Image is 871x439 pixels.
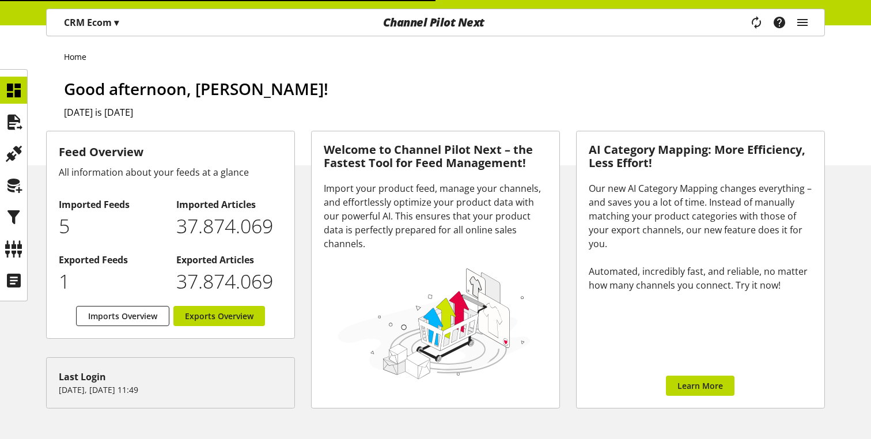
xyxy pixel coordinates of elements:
[335,265,533,381] img: 78e1b9dcff1e8392d83655fcfc870417.svg
[64,16,119,29] p: CRM Ecom
[185,310,253,322] span: Exports Overview
[589,143,812,169] h3: AI Category Mapping: More Efficiency, Less Effort!
[173,306,265,326] a: Exports Overview
[176,211,282,241] p: 37874069
[666,376,734,396] a: Learn More
[59,267,164,296] p: 1
[59,165,282,179] div: All information about your feeds at a glance
[176,267,282,296] p: 37874069
[59,253,164,267] h2: Exported Feeds
[88,310,157,322] span: Imports Overview
[114,16,119,29] span: ▾
[176,198,282,211] h2: Imported Articles
[46,9,825,36] nav: main navigation
[59,370,282,384] div: Last Login
[589,181,812,292] div: Our new AI Category Mapping changes everything – and saves you a lot of time. Instead of manually...
[64,78,328,100] span: Good afternoon, [PERSON_NAME]!
[59,143,282,161] h3: Feed Overview
[324,143,547,169] h3: Welcome to Channel Pilot Next – the Fastest Tool for Feed Management!
[76,306,169,326] a: Imports Overview
[59,198,164,211] h2: Imported Feeds
[64,105,825,119] h2: [DATE] is [DATE]
[677,380,723,392] span: Learn More
[176,253,282,267] h2: Exported Articles
[324,181,547,251] div: Import your product feed, manage your channels, and effortlessly optimize your product data with ...
[59,211,164,241] p: 5
[59,384,282,396] p: [DATE], [DATE] 11:49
